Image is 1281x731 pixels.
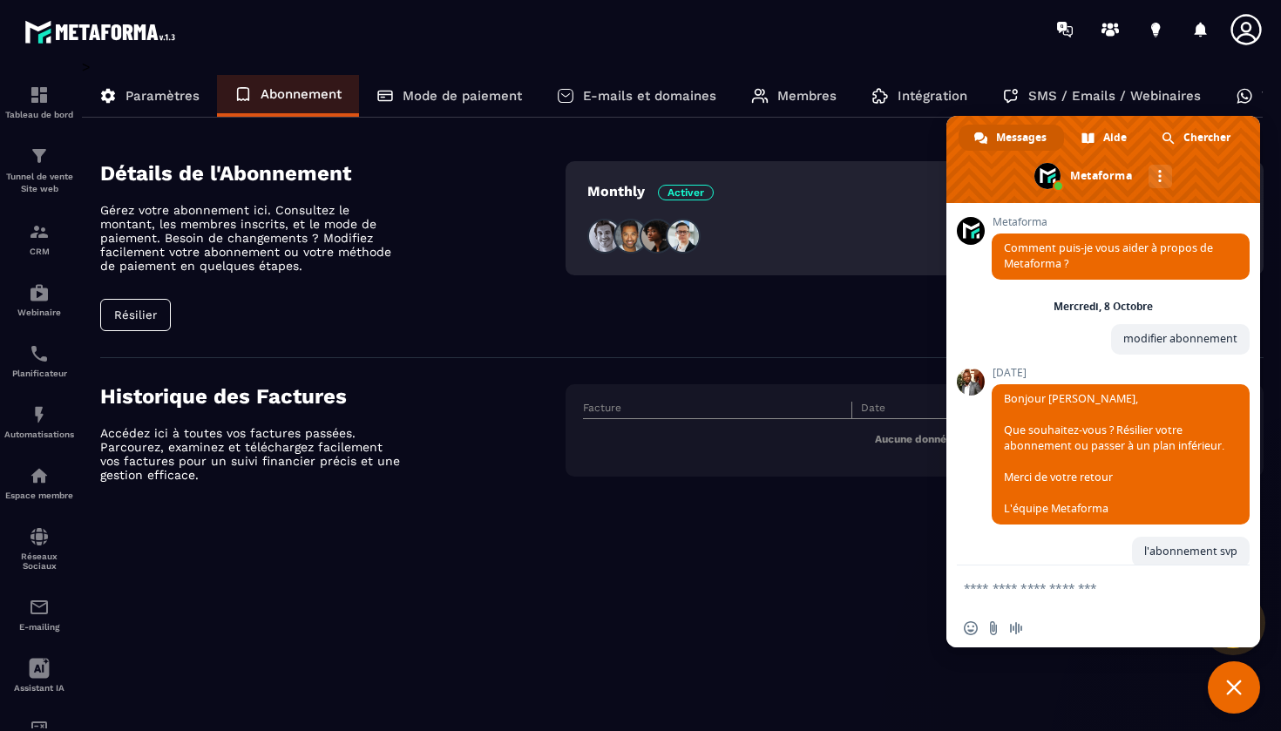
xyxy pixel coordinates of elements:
p: Espace membre [4,491,74,500]
a: automationsautomationsAutomatisations [4,391,74,452]
div: Messages [959,125,1064,151]
div: > [82,58,1264,534]
img: formation [29,146,50,166]
span: modifier abonnement [1123,331,1237,346]
p: E-mailing [4,622,74,632]
p: Gérez votre abonnement ici. Consultez le montant, les membres inscrits, et le mode de paiement. B... [100,203,405,273]
span: Message audio [1009,621,1023,635]
div: Autres canaux [1149,165,1172,188]
img: logo [24,16,181,48]
a: schedulerschedulerPlanificateur [4,330,74,391]
th: Facture [583,402,851,419]
span: Chercher [1183,125,1230,151]
img: formation [29,85,50,105]
h4: Historique des Factures [100,384,566,409]
div: Chercher [1146,125,1248,151]
p: Assistant IA [4,683,74,693]
button: Résilier [100,299,171,331]
span: Comment puis-je vous aider à propos de Metaforma ? [1004,240,1213,271]
a: formationformationCRM [4,208,74,269]
span: Bonjour [PERSON_NAME], Que souhaitez-vous ? Résilier votre abonnement ou passer à un plan inférie... [1004,391,1224,516]
span: Envoyer un fichier [986,621,1000,635]
img: people3 [640,219,674,254]
p: SMS / Emails / Webinaires [1028,88,1201,104]
p: Tunnel de vente Site web [4,171,74,195]
p: Planificateur [4,369,74,378]
img: scheduler [29,343,50,364]
span: Activer [658,185,714,200]
div: Aide [1066,125,1144,151]
img: people2 [613,219,648,254]
a: emailemailE-mailing [4,584,74,645]
p: Paramètres [125,88,200,104]
a: formationformationTunnel de vente Site web [4,132,74,208]
a: Assistant IA [4,645,74,706]
h4: Détails de l'Abonnement [100,161,566,186]
textarea: Entrez votre message... [964,580,1204,596]
span: Aide [1103,125,1127,151]
span: Insérer un emoji [964,621,978,635]
img: automations [29,465,50,486]
p: Membres [777,88,837,104]
p: Automatisations [4,430,74,439]
img: people1 [587,219,622,254]
p: Réseaux Sociaux [4,552,74,571]
p: Webinaire [4,308,74,317]
a: automationsautomationsEspace membre [4,452,74,513]
p: CRM [4,247,74,256]
p: Abonnement [261,86,342,102]
p: Mode de paiement [403,88,522,104]
span: l'abonnement svp [1144,544,1237,558]
p: Intégration [898,88,967,104]
p: E-mails et domaines [583,88,716,104]
a: automationsautomationsWebinaire [4,269,74,330]
img: social-network [29,526,50,547]
td: Aucune donnée [583,419,1255,460]
img: email [29,597,50,618]
img: formation [29,221,50,242]
img: people4 [666,219,701,254]
span: Messages [996,125,1047,151]
p: Tableau de bord [4,110,74,119]
a: social-networksocial-networkRéseaux Sociaux [4,513,74,584]
a: formationformationTableau de bord [4,71,74,132]
span: [DATE] [992,367,1250,379]
th: Date [851,402,952,419]
span: Metaforma [992,216,1250,228]
img: automations [29,404,50,425]
div: Fermer le chat [1208,661,1260,714]
p: Monthly [587,183,714,200]
div: Mercredi, 8 Octobre [1054,301,1153,312]
img: automations [29,282,50,303]
p: Accédez ici à toutes vos factures passées. Parcourez, examinez et téléchargez facilement vos fact... [100,426,405,482]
